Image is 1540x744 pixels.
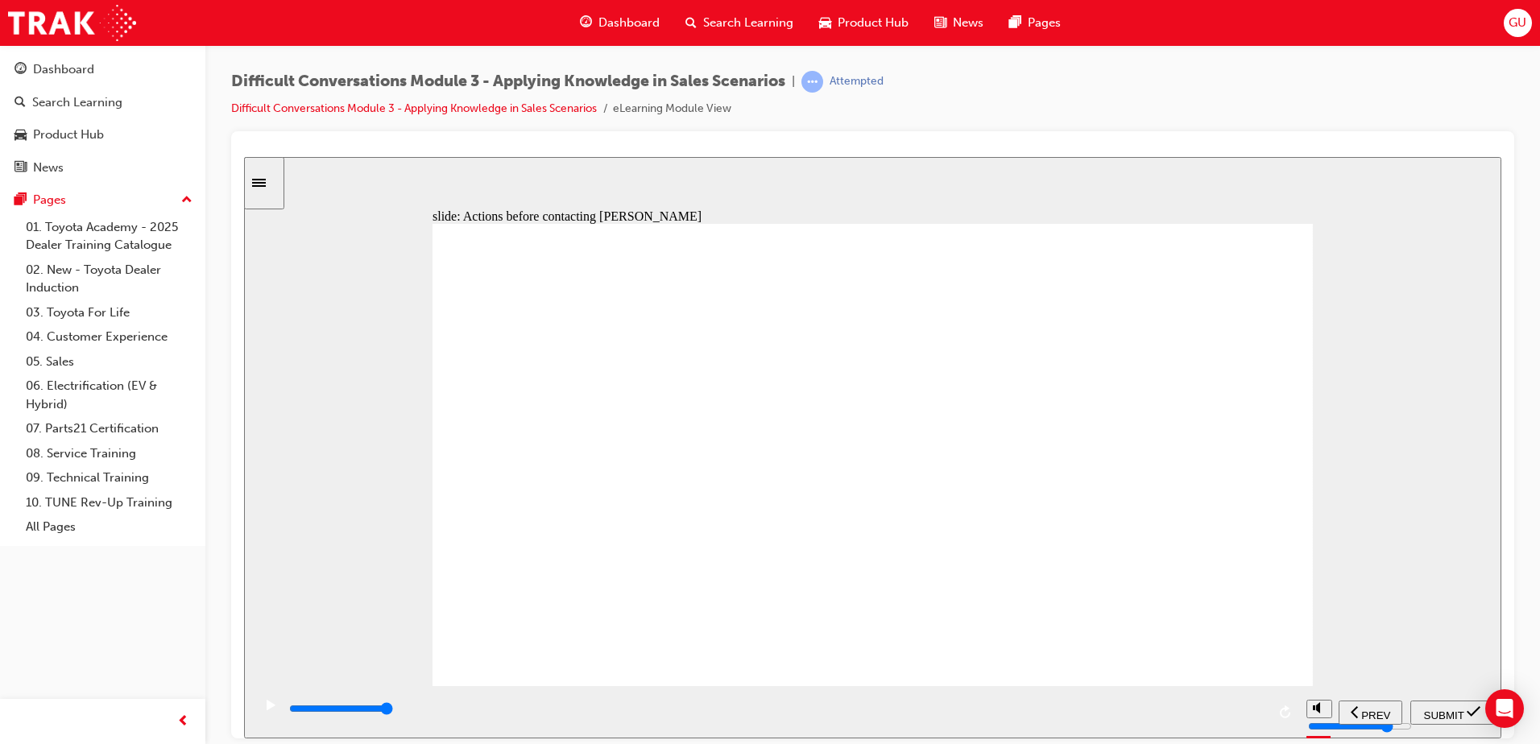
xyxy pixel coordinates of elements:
[177,712,189,732] span: prev-icon
[613,100,731,118] li: eLearning Module View
[1062,543,1088,561] button: volume
[1117,552,1146,564] span: PREV
[830,74,884,89] div: Attempted
[6,185,199,215] button: Pages
[673,6,806,39] a: search-iconSearch Learning
[33,60,94,79] div: Dashboard
[1030,544,1054,568] button: replay
[567,6,673,39] a: guage-iconDashboard
[1095,544,1158,568] button: previous
[33,126,104,144] div: Product Hub
[14,128,27,143] span: car-icon
[598,14,660,32] span: Dashboard
[819,13,831,33] span: car-icon
[685,13,697,33] span: search-icon
[1485,689,1524,728] div: Open Intercom Messenger
[1166,544,1250,568] button: submit
[1095,529,1249,581] nav: slide navigation
[8,5,136,41] img: Trak
[19,215,199,258] a: 01. Toyota Academy - 2025 Dealer Training Catalogue
[996,6,1074,39] a: pages-iconPages
[19,416,199,441] a: 07. Parts21 Certification
[801,71,823,93] span: learningRecordVerb_ATTEMPT-icon
[19,300,199,325] a: 03. Toyota For Life
[6,55,199,85] a: Dashboard
[6,52,199,185] button: DashboardSearch LearningProduct HubNews
[14,63,27,77] span: guage-icon
[1009,13,1021,33] span: pages-icon
[45,545,149,558] input: slide progress
[19,515,199,539] a: All Pages
[1028,14,1061,32] span: Pages
[14,193,27,208] span: pages-icon
[19,349,199,374] a: 05. Sales
[703,14,793,32] span: Search Learning
[6,88,199,118] a: Search Learning
[19,465,199,490] a: 09. Technical Training
[792,72,795,91] span: |
[1504,9,1532,37] button: GU
[19,258,199,300] a: 02. New - Toyota Dealer Induction
[953,14,983,32] span: News
[19,374,199,416] a: 06. Electrification (EV & Hybrid)
[921,6,996,39] a: news-iconNews
[33,159,64,177] div: News
[181,190,192,211] span: up-icon
[1509,14,1526,32] span: GU
[19,441,199,466] a: 08. Service Training
[231,101,597,115] a: Difficult Conversations Module 3 - Applying Knowledge in Sales Scenarios
[6,120,199,150] a: Product Hub
[1064,563,1168,576] input: volume
[19,490,199,515] a: 10. TUNE Rev-Up Training
[14,161,27,176] span: news-icon
[33,191,66,209] div: Pages
[934,13,946,33] span: news-icon
[19,324,199,349] a: 04. Customer Experience
[8,542,35,569] button: play/pause
[580,13,592,33] span: guage-icon
[14,96,26,110] span: search-icon
[838,14,909,32] span: Product Hub
[1180,552,1220,564] span: SUBMIT
[6,153,199,183] a: News
[1062,529,1087,581] div: misc controls
[8,529,1054,581] div: playback controls
[32,93,122,112] div: Search Learning
[806,6,921,39] a: car-iconProduct Hub
[231,72,785,91] span: Difficult Conversations Module 3 - Applying Knowledge in Sales Scenarios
